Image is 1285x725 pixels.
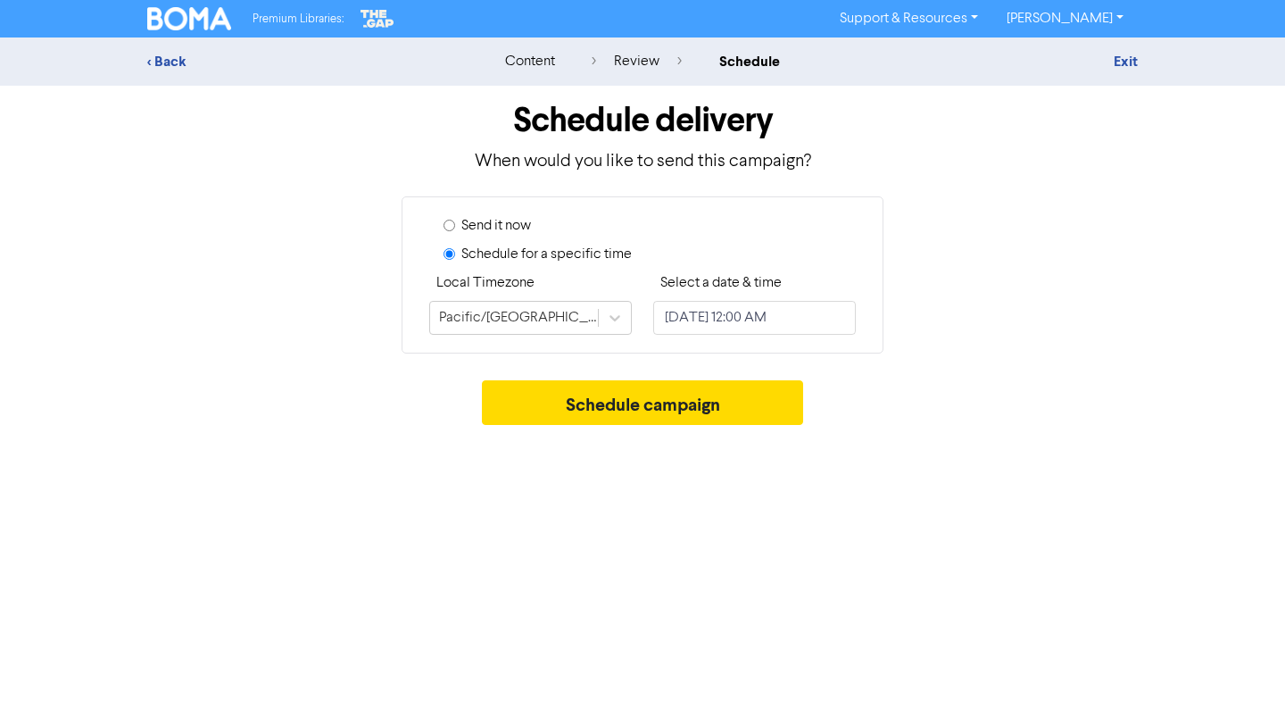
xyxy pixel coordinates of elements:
h1: Schedule delivery [147,100,1138,141]
img: The Gap [358,7,397,30]
img: BOMA Logo [147,7,231,30]
div: Pacific/[GEOGRAPHIC_DATA] [439,307,600,329]
button: Schedule campaign [482,380,804,425]
a: Exit [1114,53,1138,71]
label: Select a date & time [660,272,782,294]
input: Click to select a date [653,301,856,335]
div: < Back [147,51,460,72]
span: Premium Libraries: [253,13,344,25]
p: When would you like to send this campaign? [147,148,1138,175]
label: Send it now [461,215,531,237]
a: Support & Resources [825,4,992,33]
div: schedule [719,51,780,72]
label: Schedule for a specific time [461,244,632,265]
div: content [505,51,555,72]
label: Local Timezone [436,272,535,294]
div: review [592,51,682,72]
iframe: Chat Widget [1196,639,1285,725]
a: [PERSON_NAME] [992,4,1138,33]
